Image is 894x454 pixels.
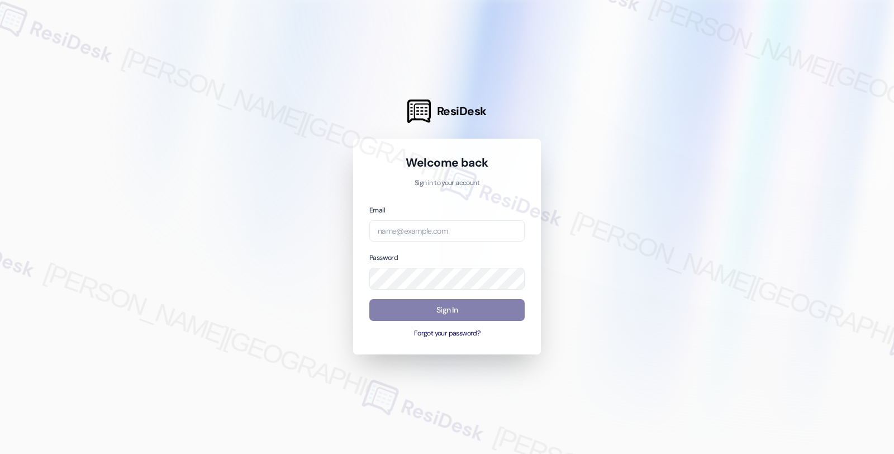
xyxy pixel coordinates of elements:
[437,103,487,119] span: ResiDesk
[369,253,398,262] label: Password
[369,178,525,188] p: Sign in to your account
[369,329,525,339] button: Forgot your password?
[369,155,525,171] h1: Welcome back
[369,220,525,242] input: name@example.com
[369,206,385,215] label: Email
[407,100,431,123] img: ResiDesk Logo
[369,299,525,321] button: Sign In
